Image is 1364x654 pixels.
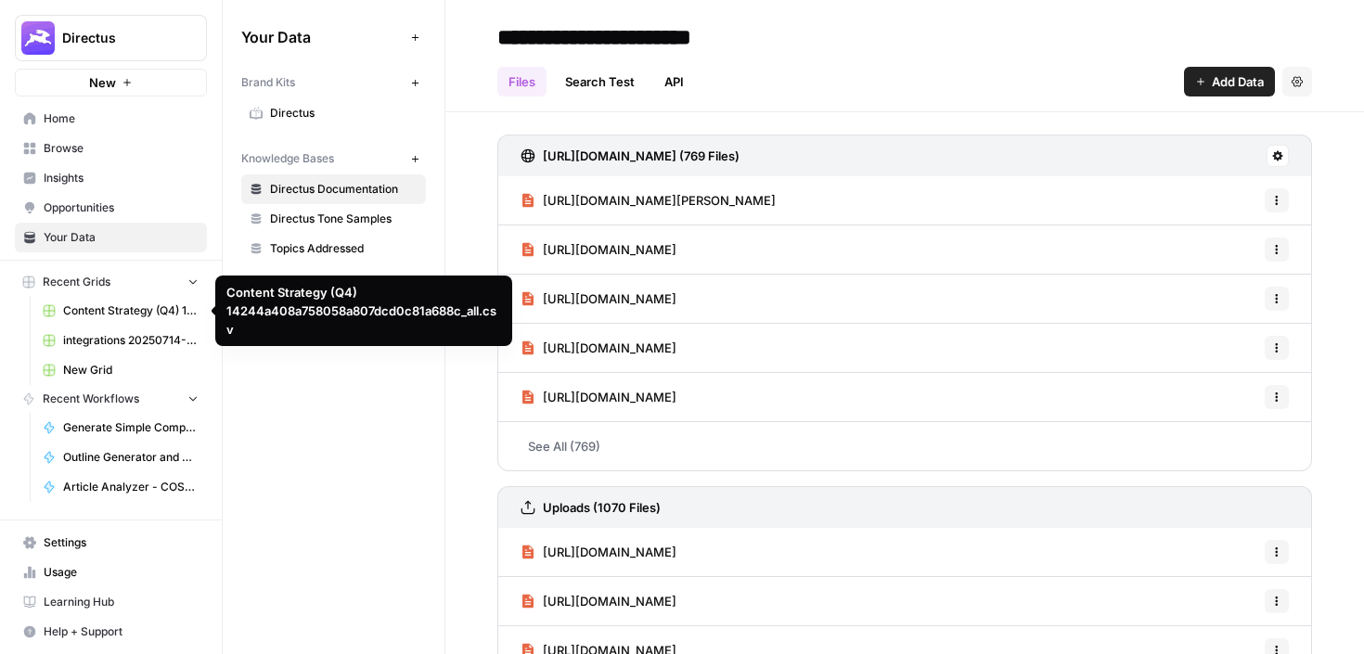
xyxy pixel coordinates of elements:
button: New [15,69,207,96]
span: Directus Tone Samples [270,211,418,227]
img: Directus Logo [21,21,55,55]
a: [URL][DOMAIN_NAME] [521,373,676,421]
span: Insights [44,170,199,186]
a: Topics Addressed [241,234,426,263]
a: Directus Tone Samples [241,204,426,234]
span: Knowledge Bases [241,150,334,167]
a: Directus Documentation [241,174,426,204]
span: [URL][DOMAIN_NAME] [543,240,676,259]
span: Usage [44,564,199,581]
a: Insights [15,163,207,193]
a: Uploads (1070 Files) [521,487,661,528]
span: Article Analyzer - COSTAR Prompt [63,479,199,495]
span: Directus [270,105,418,122]
a: [URL][DOMAIN_NAME] (769 Files) [521,135,740,176]
a: [URL][DOMAIN_NAME] [521,225,676,274]
button: Workspace: Directus [15,15,207,61]
a: [URL][DOMAIN_NAME] [521,577,676,625]
span: Your Data [241,26,404,48]
a: New Grid [34,355,207,385]
h3: [URL][DOMAIN_NAME] (769 Files) [543,147,740,165]
a: [URL][DOMAIN_NAME] [521,275,676,323]
span: Your Data [44,229,199,246]
a: Content Strategy (Q4) 14244a408a758058a807dcd0c81a688c_all.csv [34,296,207,326]
a: Opportunities [15,193,207,223]
a: Browse [15,134,207,163]
a: [URL][DOMAIN_NAME][PERSON_NAME] [521,176,776,224]
a: Search Test [554,67,646,96]
a: Home [15,104,207,134]
span: Generate Simple Company Content for SEO [63,419,199,436]
div: Content Strategy (Q4) 14244a408a758058a807dcd0c81a688c_all.csv [226,283,501,339]
span: Brand Kits [241,74,295,91]
span: Content Strategy (Q4) 14244a408a758058a807dcd0c81a688c_all.csv [63,302,199,319]
span: Outline Generator and Research Article [63,449,199,466]
span: Topics Addressed [270,240,418,257]
span: Recent Workflows [43,391,139,407]
span: [URL][DOMAIN_NAME][PERSON_NAME] [543,191,776,210]
span: Learning Hub [44,594,199,610]
span: Settings [44,534,199,551]
a: Article Analyzer - COSTAR Prompt [34,472,207,502]
span: Help + Support [44,623,199,640]
h3: Uploads (1070 Files) [543,498,661,517]
span: [URL][DOMAIN_NAME] [543,339,676,357]
a: [URL][DOMAIN_NAME] [521,528,676,576]
span: [URL][DOMAIN_NAME] [543,388,676,406]
span: [URL][DOMAIN_NAME] [543,592,676,610]
a: Your Data [15,223,207,252]
button: Recent Workflows [15,385,207,413]
span: [URL][DOMAIN_NAME] [543,289,676,308]
a: See All (769) [497,422,1312,470]
span: New [89,73,116,92]
button: Help + Support [15,617,207,647]
a: Usage [15,558,207,587]
span: Home [44,110,199,127]
a: integrations 20250714-153813.csv [34,326,207,355]
span: Directus Documentation [270,181,418,198]
span: Directus [62,29,174,47]
a: Files [497,67,547,96]
button: Recent Grids [15,268,207,296]
span: Browse [44,140,199,157]
a: Generate Simple Company Content for SEO [34,413,207,442]
a: Outline Generator and Research Article [34,442,207,472]
span: [URL][DOMAIN_NAME] [543,543,676,561]
span: integrations 20250714-153813.csv [63,332,199,349]
span: New Grid [63,362,199,378]
span: Opportunities [44,199,199,216]
a: Directus [241,98,426,128]
a: [URL][DOMAIN_NAME] [521,324,676,372]
button: Add Data [1184,67,1275,96]
a: API [653,67,695,96]
span: Recent Grids [43,274,110,290]
a: Settings [15,528,207,558]
a: Learning Hub [15,587,207,617]
span: Add Data [1212,72,1264,91]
